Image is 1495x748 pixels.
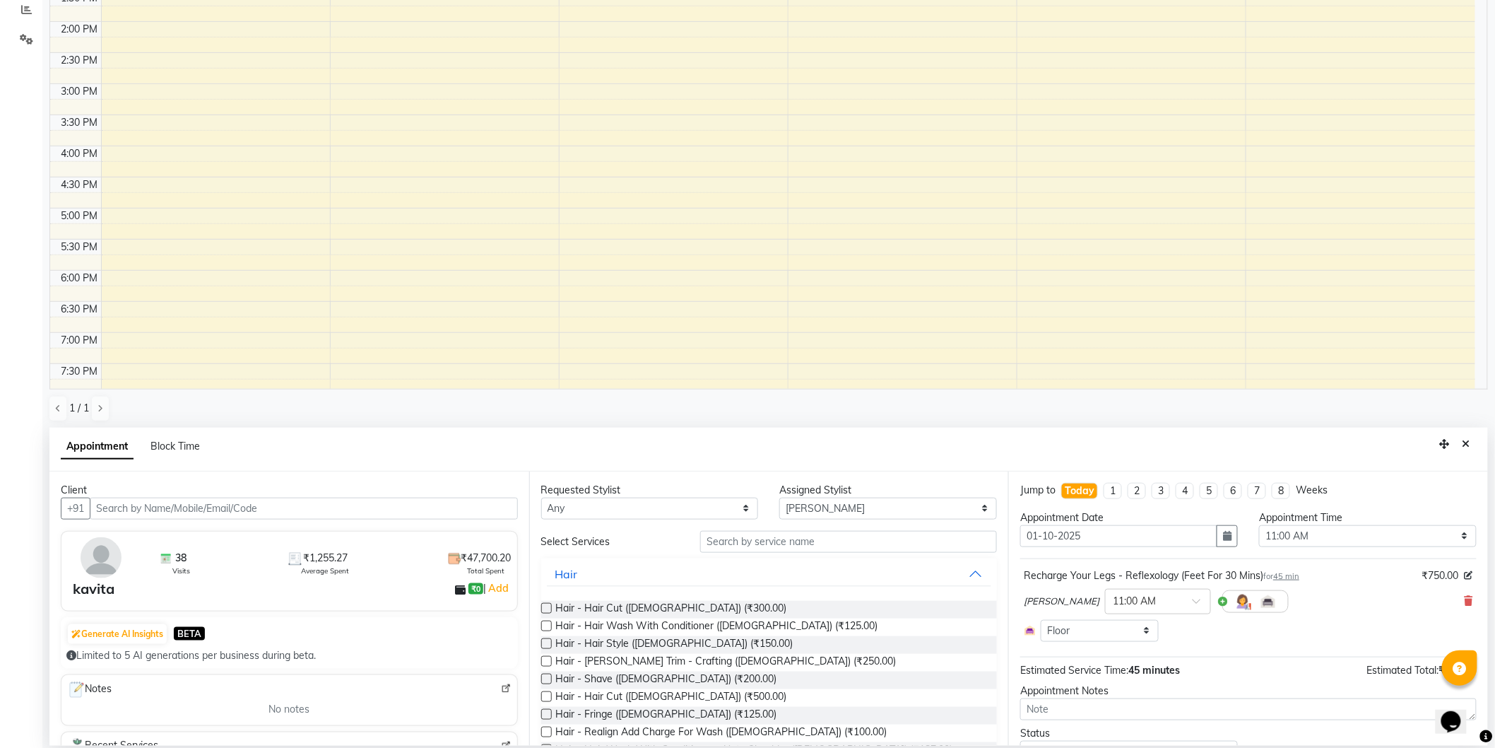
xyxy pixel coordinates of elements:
span: ₹1,255.27 [303,551,348,566]
span: BETA [174,627,205,641]
iframe: chat widget [1436,691,1481,734]
span: Hair - Hair Cut ([DEMOGRAPHIC_DATA]) (₹300.00) [556,601,787,619]
div: Jump to [1020,483,1056,498]
span: Total Spent [468,566,505,576]
img: Interior.png [1024,624,1036,637]
div: Client [61,483,518,498]
div: 3:00 PM [59,84,101,99]
span: Hair - Realign Add Charge For Wash ([DEMOGRAPHIC_DATA]) (₹100.00) [556,725,887,742]
span: ₹750.00 [1439,664,1477,677]
span: Hair - Hair Cut ([DEMOGRAPHIC_DATA]) (₹500.00) [556,689,787,707]
li: 4 [1176,483,1194,499]
button: Generate AI Insights [68,624,167,644]
div: 2:00 PM [59,22,101,37]
input: Search by service name [700,531,997,553]
li: 2 [1128,483,1146,499]
div: Select Services [531,534,690,549]
div: 4:30 PM [59,177,101,192]
div: Requested Stylist [541,483,759,498]
li: 6 [1224,483,1242,499]
span: | [483,580,511,597]
span: 38 [175,551,187,566]
span: Average Spent [302,566,350,576]
div: kavita [73,578,114,600]
img: Hairdresser.png [1234,593,1251,610]
div: 7:00 PM [59,333,101,348]
div: 6:00 PM [59,271,101,286]
div: Status [1020,726,1238,741]
li: 5 [1200,483,1218,499]
span: Block Time [150,440,200,452]
div: Appointment Time [1259,510,1477,525]
div: 2:30 PM [59,53,101,68]
span: No notes [268,702,309,717]
button: Close [1456,433,1477,455]
span: ₹0 [468,583,483,595]
div: 4:00 PM [59,146,101,161]
button: +91 [61,498,90,520]
li: 3 [1152,483,1170,499]
div: Recharge Your Legs - Reflexology (Feet For 30 Mins) [1024,568,1299,583]
div: 3:30 PM [59,115,101,130]
div: 6:30 PM [59,302,101,317]
div: 5:00 PM [59,209,101,223]
span: Visits [172,566,190,576]
span: ₹47,700.20 [461,551,512,566]
span: Estimated Total: [1367,664,1439,677]
small: for [1263,571,1299,581]
span: Hair - [PERSON_NAME] Trim - Crafting ([DEMOGRAPHIC_DATA]) (₹250.00) [556,654,897,672]
span: Hair - Hair Wash With Conditioner ([DEMOGRAPHIC_DATA]) (₹125.00) [556,619,878,636]
span: Appointment [61,434,134,460]
div: Appointment Notes [1020,684,1477,699]
div: 7:30 PM [59,364,101,379]
span: 1 / 1 [69,401,89,416]
div: Appointment Date [1020,510,1238,525]
img: avatar [81,537,122,578]
span: Hair - Hair Style ([DEMOGRAPHIC_DATA]) (₹150.00) [556,636,793,654]
span: 45 minutes [1128,664,1180,677]
span: 45 min [1273,571,1299,581]
i: Edit price [1465,571,1473,580]
div: Limited to 5 AI generations per business during beta. [66,648,512,663]
span: Hair - Shave ([DEMOGRAPHIC_DATA]) (₹200.00) [556,672,777,689]
span: Estimated Service Time: [1020,664,1128,677]
span: [PERSON_NAME] [1024,595,1099,609]
a: Add [486,580,511,597]
span: ₹750.00 [1422,568,1459,583]
div: Hair [555,566,578,583]
span: Notes [67,681,112,699]
button: Hair [547,561,992,587]
div: 5:30 PM [59,240,101,255]
input: yyyy-mm-dd [1020,525,1217,547]
li: 7 [1248,483,1266,499]
input: Search by Name/Mobile/Email/Code [90,498,518,520]
div: Weeks [1296,483,1328,498]
img: Interior.png [1260,593,1277,610]
span: Hair - Fringe ([DEMOGRAPHIC_DATA]) (₹125.00) [556,707,777,725]
li: 8 [1272,483,1290,499]
div: Today [1065,484,1094,498]
div: Assigned Stylist [779,483,997,498]
li: 1 [1104,483,1122,499]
